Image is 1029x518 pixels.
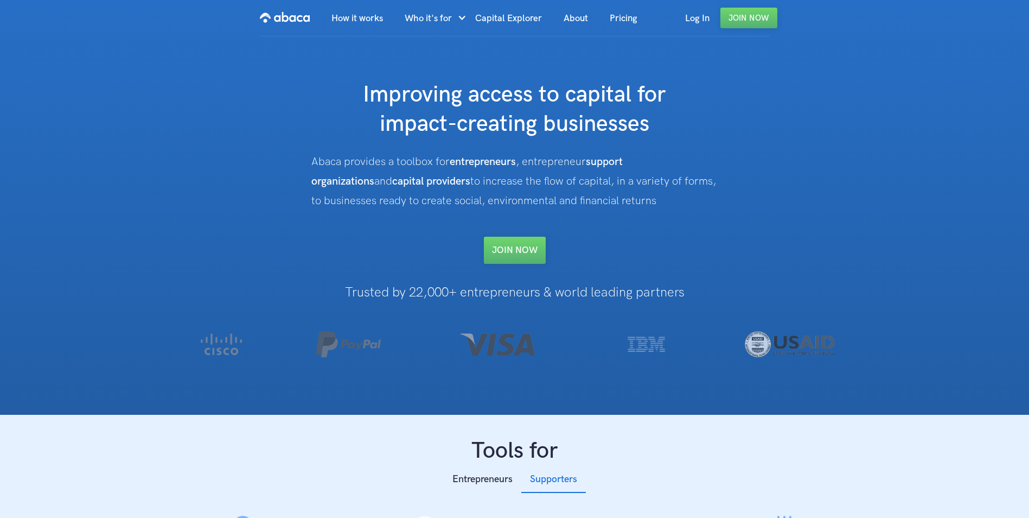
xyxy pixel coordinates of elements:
[450,155,516,168] strong: entrepreneurs
[298,80,732,139] h1: Improving access to capital for impact-creating businesses
[452,471,513,488] div: Entrepreneurs
[530,471,577,488] div: Supporters
[484,237,546,264] a: Join NOW
[720,8,777,28] a: Join Now
[311,152,718,211] div: Abaca provides a toolbox for , entrepreneur and to increase the flow of capital, in a variety of ...
[155,286,875,300] h1: Trusted by 22,000+ entrepreneurs & world leading partners
[260,9,310,26] img: Abaca logo
[392,175,470,188] strong: capital providers
[155,437,875,466] h1: Tools for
